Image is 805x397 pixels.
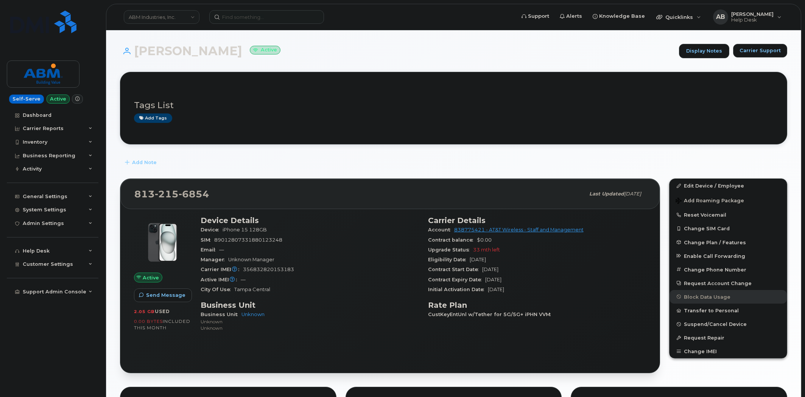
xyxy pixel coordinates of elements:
[243,267,294,272] span: 356832820153183
[223,227,267,233] span: iPhone 15 128GB
[250,46,280,54] small: Active
[670,344,787,358] button: Change IMEI
[134,288,192,302] button: Send Message
[670,304,787,317] button: Transfer to Personal
[201,267,243,272] span: Carrier IMEI
[670,317,787,331] button: Suspend/Cancel Device
[201,237,214,243] span: SIM
[120,156,163,169] button: Add Note
[676,198,744,205] span: Add Roaming Package
[589,191,624,197] span: Last updated
[684,253,745,259] span: Enable Call Forwarding
[179,188,209,200] span: 6854
[477,237,492,243] span: $0.00
[428,247,473,253] span: Upgrade Status
[201,247,219,253] span: Email
[134,101,773,110] h3: Tags List
[470,257,486,262] span: [DATE]
[624,191,641,197] span: [DATE]
[201,216,419,225] h3: Device Details
[454,227,584,233] a: 838775421 - AT&T Wireless - Staff and Management
[143,274,159,281] span: Active
[201,257,228,262] span: Manager
[428,216,646,225] h3: Carrier Details
[428,277,485,282] span: Contract Expiry Date
[485,277,501,282] span: [DATE]
[428,287,488,292] span: Initial Activation Date
[428,237,477,243] span: Contract balance
[428,227,454,233] span: Account
[679,44,729,58] a: Display Notes
[428,267,482,272] span: Contract Start Date
[155,309,170,314] span: used
[428,257,470,262] span: Eligibility Date
[201,277,241,282] span: Active IMEI
[488,287,504,292] span: [DATE]
[219,247,224,253] span: —
[201,318,419,325] p: Unknown
[234,287,270,292] span: Tampa Central
[428,301,646,310] h3: Rate Plan
[155,188,179,200] span: 215
[670,179,787,192] a: Edit Device / Employee
[670,276,787,290] button: Request Account Change
[684,239,746,245] span: Change Plan / Features
[670,222,787,235] button: Change SIM Card
[241,312,265,317] a: Unknown
[146,292,185,299] span: Send Message
[201,287,234,292] span: City Of Use
[134,309,155,314] span: 2.05 GB
[740,47,781,54] span: Carrier Support
[201,227,223,233] span: Device
[201,301,419,310] h3: Business Unit
[670,290,787,304] button: Block Data Usage
[134,113,172,123] a: Add tags
[120,44,675,57] h1: [PERSON_NAME]
[132,159,157,166] span: Add Note
[134,188,209,200] span: 813
[670,208,787,222] button: Reset Voicemail
[140,220,185,265] img: iPhone_15_Black.png
[482,267,498,272] span: [DATE]
[473,247,500,253] span: 33 mth left
[241,277,246,282] span: —
[214,237,282,243] span: 89012807331880123248
[201,325,419,331] p: Unknown
[670,236,787,249] button: Change Plan / Features
[684,321,747,327] span: Suspend/Cancel Device
[201,312,241,317] span: Business Unit
[670,331,787,344] button: Request Repair
[670,263,787,276] button: Change Phone Number
[228,257,274,262] span: Unknown Manager
[670,192,787,208] button: Add Roaming Package
[428,312,554,317] span: CustKeyEntUnl w/Tether for 5G/5G+ iPHN VVM
[670,249,787,263] button: Enable Call Forwarding
[134,319,163,324] span: 0.00 Bytes
[733,44,787,57] button: Carrier Support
